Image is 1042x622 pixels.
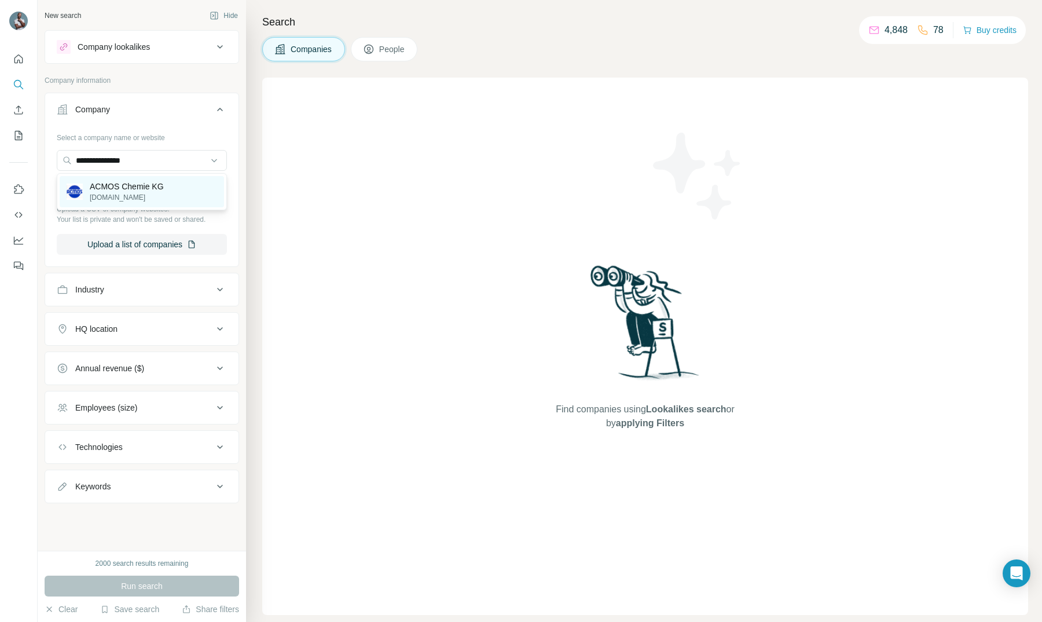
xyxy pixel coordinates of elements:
button: Technologies [45,433,239,461]
span: applying Filters [616,418,684,428]
div: Technologies [75,441,123,453]
img: Avatar [9,12,28,30]
div: Select a company name or website [57,128,227,143]
p: Company information [45,75,239,86]
button: Use Surfe on LinkedIn [9,179,28,200]
div: New search [45,10,81,21]
div: Company [75,104,110,115]
button: Dashboard [9,230,28,251]
button: Use Surfe API [9,204,28,225]
div: HQ location [75,323,118,335]
p: 78 [933,23,944,37]
div: 2000 search results remaining [96,558,189,569]
div: Employees (size) [75,402,137,414]
button: Company [45,96,239,128]
span: Companies [291,43,333,55]
button: Buy credits [963,22,1017,38]
button: Employees (size) [45,394,239,422]
p: Your list is private and won't be saved or shared. [57,214,227,225]
p: [DOMAIN_NAME] [90,192,164,203]
button: Enrich CSV [9,100,28,120]
button: Company lookalikes [45,33,239,61]
button: My lists [9,125,28,146]
button: Save search [100,603,159,615]
button: Hide [201,7,246,24]
span: People [379,43,406,55]
button: Annual revenue ($) [45,354,239,382]
div: Open Intercom Messenger [1003,559,1030,587]
button: Clear [45,603,78,615]
p: ACMOS Chemie KG [90,181,164,192]
button: Upload a list of companies [57,234,227,255]
div: Company lookalikes [78,41,150,53]
img: ACMOS Chemie KG [67,184,83,200]
div: Industry [75,284,104,295]
span: Lookalikes search [646,404,727,414]
button: Search [9,74,28,95]
p: 4,848 [885,23,908,37]
div: Keywords [75,481,111,492]
h4: Search [262,14,1028,30]
button: Quick start [9,49,28,69]
div: Annual revenue ($) [75,363,144,374]
button: Feedback [9,255,28,276]
button: Industry [45,276,239,303]
button: HQ location [45,315,239,343]
img: Surfe Illustration - Stars [645,124,750,228]
button: Share filters [182,603,239,615]
button: Keywords [45,473,239,500]
span: Find companies using or by [552,403,738,430]
img: Surfe Illustration - Woman searching with binoculars [585,262,706,392]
